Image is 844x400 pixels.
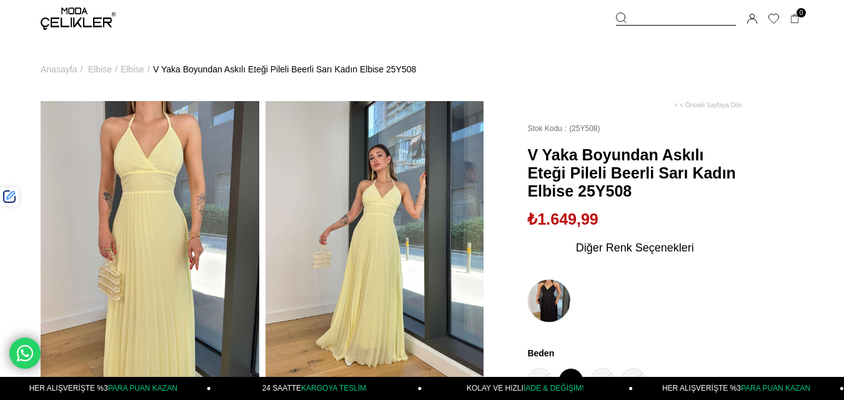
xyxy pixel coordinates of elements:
[790,14,800,24] a: 0
[153,37,416,101] a: V Yaka Boyundan Askılı Eteği Pileli Beerli Sarı Kadın Elbise 25Y508
[527,279,571,323] img: V Yaka Boyundan Askılı Eteği Pileli Beerli Siyah Kadın Elbise 25Y508
[41,37,77,101] a: Anasayfa
[121,37,153,101] li: >
[266,101,484,392] img: Beerli elbise 25Y508
[108,384,177,393] span: PARA PUAN KAZAN
[527,348,742,359] span: Beden
[559,368,583,393] span: M
[527,124,600,134] span: (25Y508)
[527,124,569,134] span: Stok Kodu
[527,368,552,393] span: S
[41,7,116,30] img: logo
[527,210,598,228] span: ₺1.649,99
[675,101,742,109] a: < < Önceki Sayfaya Dön
[301,384,366,393] span: KARGOYA TESLİM
[741,384,810,393] span: PARA PUAN KAZAN
[797,8,806,17] span: 0
[527,146,742,200] span: V Yaka Boyundan Askılı Eteği Pileli Beerli Sarı Kadın Elbise 25Y508
[88,37,112,101] a: Elbise
[576,238,694,258] span: Diğer Renk Seçenekleri
[41,101,259,392] img: Beerli elbise 25Y508
[88,37,121,101] li: >
[524,384,584,393] span: İADE & DEĞİŞİM!
[41,37,86,101] li: >
[621,368,646,393] span: XL
[121,37,144,101] a: Elbise
[211,377,422,400] a: 24 SAATTEKARGOYA TESLİM
[633,377,844,400] a: HER ALIŞVERİŞTE %3PARA PUAN KAZAN
[422,377,633,400] a: KOLAY VE HIZLIİADE & DEĞİŞİM!
[590,368,615,393] span: L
